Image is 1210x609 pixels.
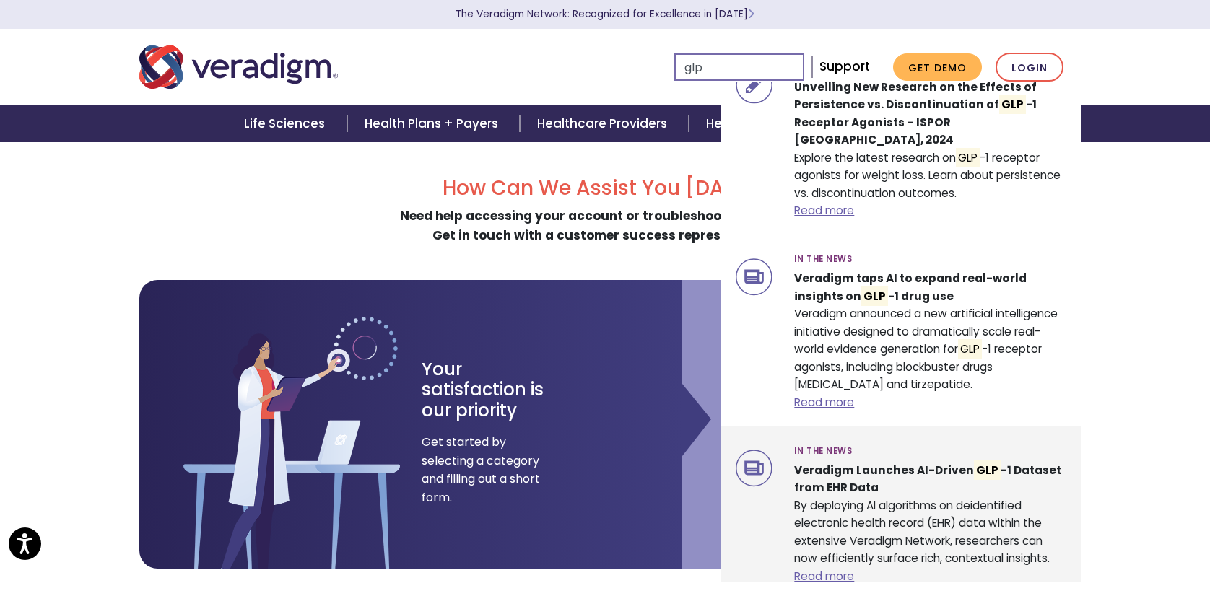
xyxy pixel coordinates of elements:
a: Health Plans + Payers [347,105,520,142]
div: Veradigm announced a new artificial intelligence initiative designed to dramatically scale real-w... [783,250,1077,411]
img: icon-search-insights-press-releases.svg [736,250,772,304]
img: icon-search-insights-press-releases.svg [736,441,772,495]
mark: GLP [956,148,980,167]
img: Veradigm logo [139,43,338,91]
h2: How Can We Assist You [DATE]? [139,176,1071,201]
a: Read more [794,569,854,584]
mark: GLP [974,460,1001,480]
img: icon-search-insights-blog-posts.svg [736,58,772,112]
a: Health IT Vendors [689,105,837,142]
span: In the News [794,250,852,271]
a: Life Sciences [227,105,347,142]
strong: Veradigm Launches AI-Driven -1 Dataset from EHR Data [794,460,1061,496]
span: Learn More [748,7,754,21]
span: In the News [794,441,852,462]
mark: GLP [999,95,1026,114]
div: By deploying AI algorithms on deidentified electronic health record (EHR) data within the extensi... [783,441,1077,585]
div: Explore the latest research on -1 receptor agonists for weight loss. Learn about persistence vs. ... [783,58,1077,219]
strong: Need help accessing your account or troubleshooting an issue? Get in touch with a customer succes... [400,207,811,244]
mark: GLP [958,339,982,359]
a: Healthcare Providers [520,105,689,142]
a: Read more [794,203,854,218]
h3: Your satisfaction is our priority [422,359,570,421]
strong: Veradigm taps AI to expand real-world insights on -1 drug use [794,271,1027,306]
mark: GLP [861,286,888,306]
a: Support [819,58,870,75]
input: Search [674,53,804,81]
span: Get started by selecting a category and filling out a short form. [422,433,541,507]
a: The Veradigm Network: Recognized for Excellence in [DATE]Learn More [456,7,754,21]
a: Read more [794,395,854,410]
a: Get Demo [893,53,982,82]
a: Login [996,53,1063,82]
